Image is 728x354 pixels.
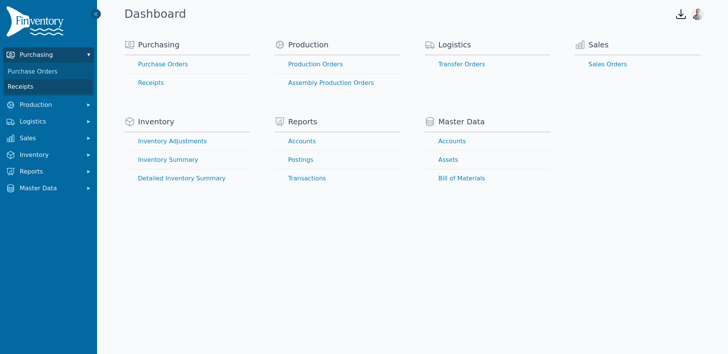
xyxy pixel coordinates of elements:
span: Master Data [438,116,485,127]
a: Accounts [425,132,551,150]
a: Assets [425,151,551,169]
button: Reports [3,164,94,179]
span: Reports [288,116,317,127]
span: Reports [20,167,80,176]
span: Purchasing [138,39,179,50]
a: Purchase Orders [5,64,93,79]
a: Transactions [275,169,400,188]
span: Purchasing [20,50,80,60]
button: Production [3,97,94,113]
span: Logistics [438,39,471,50]
img: Joshua Benton [692,8,704,20]
a: Transfer Orders [425,55,551,74]
span: Production [288,39,328,50]
span: Sales [20,134,80,143]
button: Logistics [3,114,94,129]
button: Master Data [3,181,94,196]
a: Receipts [124,74,250,92]
a: Postings [275,151,400,169]
a: Production Orders [275,55,400,74]
button: Sales [3,131,94,146]
button: Inventory [3,147,94,163]
button: Purchasing [3,47,94,63]
span: Sales [588,39,609,50]
span: Master Data [20,184,80,193]
img: Finventory [6,6,67,40]
h1: Dashboard [124,7,186,21]
span: Logistics [20,117,80,126]
a: Bill of Materials [425,169,551,188]
a: Accounts [275,132,400,150]
span: Inventory [20,150,80,160]
a: Inventory Summary [124,151,250,169]
span: Production [20,100,80,110]
a: Assembly Production Orders [275,74,400,92]
a: Purchase Orders [124,55,250,74]
span: Inventory [138,116,174,127]
a: Detailed Inventory Summary [124,169,250,188]
a: Sales Orders [575,55,701,74]
a: Receipts [5,79,93,94]
a: Inventory Adjustments [124,132,250,150]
